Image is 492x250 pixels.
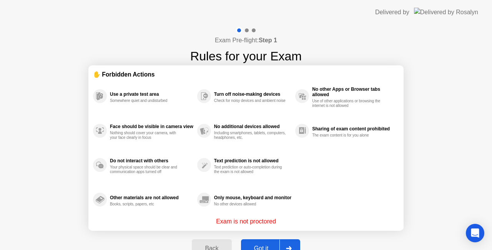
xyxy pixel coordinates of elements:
[214,124,291,129] div: No additional devices allowed
[414,8,478,17] img: Delivered by Rosalyn
[312,87,395,97] div: No other Apps or Browser tabs allowed
[214,158,291,163] div: Text prediction is not allowed
[214,202,287,207] div: No other devices allowed
[214,92,291,97] div: Turn off noise-making devices
[214,98,287,103] div: Check for noisy devices and ambient noise
[214,195,291,200] div: Only mouse, keyboard and monitor
[312,126,395,132] div: Sharing of exam content prohibited
[466,224,484,242] div: Open Intercom Messenger
[93,70,399,79] div: ✋ Forbidden Actions
[215,36,277,45] h4: Exam Pre-flight:
[375,8,409,17] div: Delivered by
[110,131,183,140] div: Nothing should cover your camera, with your face clearly in focus
[214,131,287,140] div: Including smartphones, tablets, computers, headphones, etc.
[216,217,276,226] p: Exam is not proctored
[312,133,385,138] div: The exam content is for you alone
[259,37,277,43] b: Step 1
[110,195,193,200] div: Other materials are not allowed
[110,158,193,163] div: Do not interact with others
[110,92,193,97] div: Use a private test area
[110,202,183,207] div: Books, scripts, papers, etc
[214,165,287,174] div: Text prediction or auto-completion during the exam is not allowed
[110,124,193,129] div: Face should be visible in camera view
[110,98,183,103] div: Somewhere quiet and undisturbed
[312,99,385,108] div: Use of other applications or browsing the internet is not allowed
[190,47,302,65] h1: Rules for your Exam
[110,165,183,174] div: Your physical space should be clear and communication apps turned off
